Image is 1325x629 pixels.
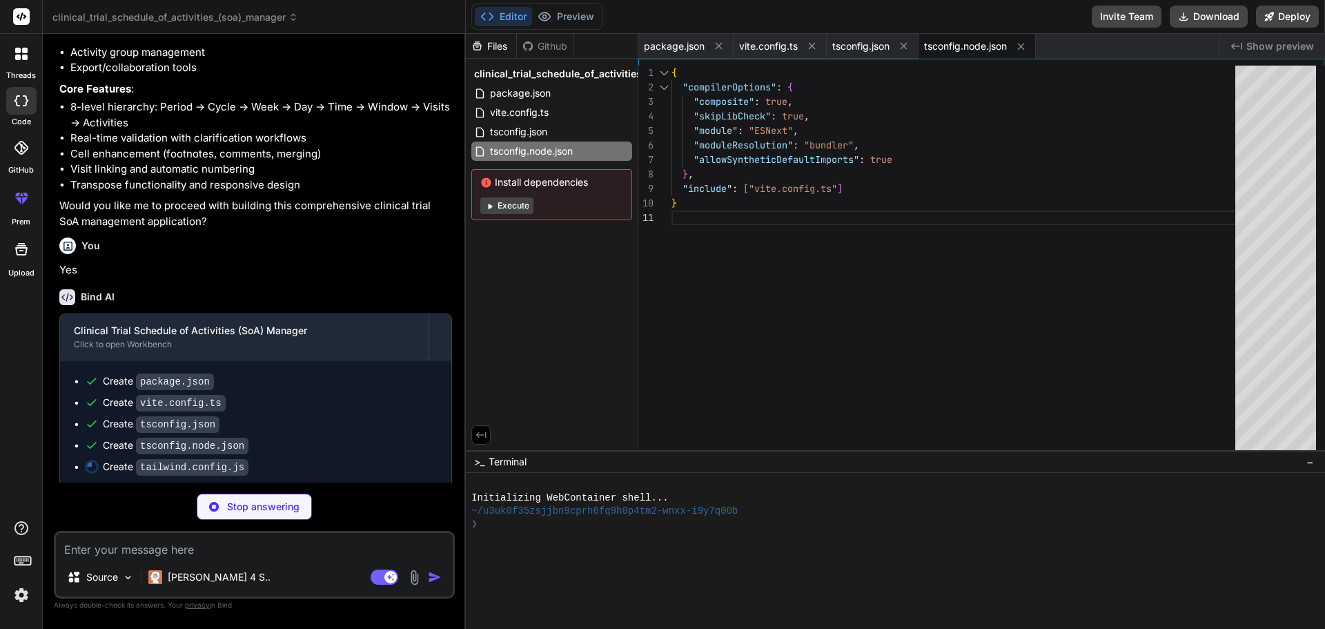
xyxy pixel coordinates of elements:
[924,39,1007,53] span: tsconfig.node.json
[793,124,798,137] span: ,
[1092,6,1161,28] button: Invite Team
[859,153,865,166] span: :
[694,139,793,151] span: "moduleResolution"
[638,124,654,138] div: 5
[59,198,452,229] p: Would you like me to proceed with building this comprehensive clinical trial SoA management appli...
[489,455,527,469] span: Terminal
[638,167,654,182] div: 8
[638,196,654,211] div: 10
[168,570,271,584] p: [PERSON_NAME] 4 S..
[489,124,549,140] span: tsconfig.json
[517,39,573,53] div: Github
[638,109,654,124] div: 4
[489,104,550,121] span: vite.config.ts
[59,262,452,278] p: Yes
[638,153,654,167] div: 7
[489,143,574,159] span: tsconfig.node.json
[532,7,600,26] button: Preview
[8,267,35,279] label: Upload
[6,70,36,81] label: threads
[148,570,162,584] img: Claude 4 Sonnet
[70,45,452,61] li: Activity group management
[81,239,100,253] h6: You
[743,182,749,195] span: [
[804,139,854,151] span: "bundler"
[1170,6,1248,28] button: Download
[103,374,214,389] div: Create
[1306,455,1314,469] span: −
[1246,39,1314,53] span: Show preview
[70,99,452,130] li: 8-level hierarchy: Period → Cycle → Week → Day → Time → Window → Visits → Activities
[466,39,516,53] div: Files
[103,396,226,410] div: Create
[103,460,248,474] div: Create
[10,583,33,607] img: settings
[475,7,532,26] button: Editor
[136,459,248,476] code: tailwind.config.js
[136,374,214,390] code: package.json
[793,139,798,151] span: :
[655,80,673,95] div: Click to collapse the range.
[776,81,782,93] span: :
[480,197,533,214] button: Execute
[804,110,809,122] span: ,
[474,67,718,81] span: clinical_trial_schedule_of_activities_(soa)_manager
[749,124,793,137] span: "ESNext"
[122,572,134,583] img: Pick Models
[739,39,798,53] span: vite.config.ts
[74,339,415,350] div: Click to open Workbench
[638,95,654,109] div: 3
[694,124,738,137] span: "module"
[70,146,452,162] li: Cell enhancement (footnotes, comments, merging)
[12,116,31,128] label: code
[870,153,892,166] span: true
[787,81,793,93] span: {
[86,570,118,584] p: Source
[52,10,298,24] span: clinical_trial_schedule_of_activities_(soa)_manager
[480,175,623,189] span: Install dependencies
[227,500,300,514] p: Stop answering
[489,85,552,101] span: package.json
[638,66,654,80] div: 1
[12,216,30,228] label: prem
[54,599,455,612] p: Always double-check its answers. Your in Bind
[832,39,890,53] span: tsconfig.json
[471,505,738,518] span: ~/u3uk0f35zsjjbn9cprh6fq9h0p4tm2-wnxx-i9y7q00b
[185,601,210,609] span: privacy
[787,95,793,108] span: ,
[638,182,654,196] div: 9
[782,110,804,122] span: true
[638,80,654,95] div: 2
[671,66,677,79] span: {
[738,124,743,137] span: :
[683,182,732,195] span: "include"
[406,570,422,586] img: attachment
[694,110,771,122] span: "skipLibCheck"
[60,314,429,360] button: Clinical Trial Schedule of Activities (SoA) ManagerClick to open Workbench
[471,518,478,531] span: ❯
[683,168,688,180] span: }
[428,570,442,584] img: icon
[74,324,415,338] div: Clinical Trial Schedule of Activities (SoA) Manager
[70,177,452,193] li: Transpose functionality and responsive design
[671,197,677,209] span: }
[694,153,859,166] span: "allowSyntheticDefaultImports"
[8,164,34,176] label: GitHub
[59,81,452,97] p: :
[81,290,115,304] h6: Bind AI
[854,139,859,151] span: ,
[471,492,669,505] span: Initializing WebContainer shell...
[749,182,837,195] span: "vite.config.ts"
[474,455,484,469] span: >_
[837,182,843,195] span: ]
[136,416,219,433] code: tsconfig.json
[70,162,452,177] li: Visit linking and automatic numbering
[1304,451,1317,473] button: −
[771,110,776,122] span: :
[70,60,452,76] li: Export/collaboration tools
[136,438,248,454] code: tsconfig.node.json
[59,82,131,95] strong: Core Features
[1256,6,1319,28] button: Deploy
[638,138,654,153] div: 6
[103,438,248,453] div: Create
